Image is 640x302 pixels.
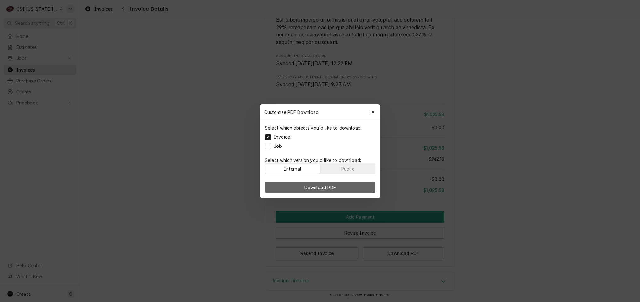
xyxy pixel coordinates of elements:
div: Public [341,165,354,172]
span: Download PDF [303,184,337,190]
label: Invoice [274,134,290,140]
label: Job [274,143,282,149]
button: Download PDF [265,182,375,193]
p: Select which version you'd like to download: [265,157,375,163]
p: Select which objects you'd like to download: [265,125,362,131]
div: Customize PDF Download [260,104,380,119]
div: Internal [284,165,301,172]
